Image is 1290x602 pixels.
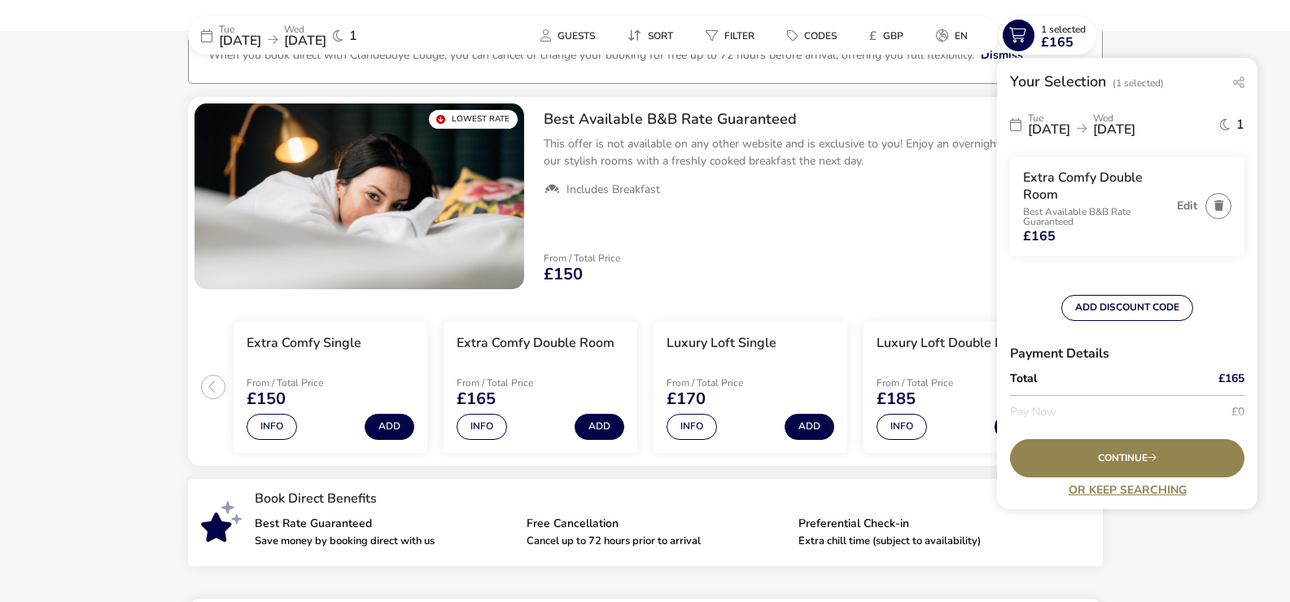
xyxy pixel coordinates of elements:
swiper-slide: 4 / 4 [855,315,1065,459]
span: £150 [247,391,286,407]
naf-pibe-menu-bar-item: Sort [614,24,693,47]
swiper-slide: 2 / 4 [435,315,645,459]
div: Best Available B&B Rate GuaranteedThis offer is not available on any other website and is exclusi... [531,97,1103,211]
p: Free Cancellation [527,518,785,529]
i: £ [869,28,877,44]
span: GBP [883,29,903,42]
h3: Extra Comfy Double Room [1023,169,1169,204]
button: Add [365,414,414,440]
p: From / Total Price [544,253,620,263]
button: Codes [774,24,850,47]
span: 1 [349,29,357,42]
span: £165 [1023,230,1056,243]
span: Filter [724,29,754,42]
p: This offer is not available on any other website and is exclusive to you! Enjoy an overnight stay... [544,135,1090,169]
span: Sort [648,29,673,42]
div: Tue[DATE]Wed[DATE]1 [1010,105,1244,143]
p: Best Available B&B Rate Guaranteed [1023,207,1169,226]
p: Wed [1093,113,1135,123]
h3: Extra Comfy Double Room [457,335,614,352]
a: Or Keep Searching [1010,484,1244,496]
p: Extra chill time (subject to availability) [798,536,1057,547]
span: [DATE] [1093,121,1135,138]
button: en [923,24,981,47]
span: 1 [1236,118,1244,131]
p: Tue [219,24,261,34]
button: Guests [527,24,608,47]
span: 1 Selected [1041,23,1086,36]
p: Pay Later [1010,424,1197,449]
p: Total [1010,373,1197,384]
p: From / Total Price [247,378,362,388]
h2: Best Available B&B Rate Guaranteed [544,110,1090,129]
span: £185 [877,391,916,407]
button: ADD DISCOUNT CODE [1061,295,1193,321]
span: en [955,29,968,42]
button: Info [247,414,297,440]
p: Wed [284,24,326,34]
span: [DATE] [284,32,326,50]
div: Continue [1010,439,1244,477]
swiper-slide: 1 / 1 [195,103,524,289]
p: Tue [1028,113,1070,123]
button: Info [667,414,717,440]
div: Tue[DATE]Wed[DATE]1 [188,16,432,55]
swiper-slide: 3 / 4 [645,315,855,459]
button: £GBP [856,24,916,47]
naf-pibe-menu-bar-item: 1 Selected£165 [999,16,1103,55]
naf-pibe-menu-bar-item: Guests [527,24,614,47]
span: [DATE] [1028,121,1070,138]
span: £165 [457,391,496,407]
span: (1 Selected) [1113,77,1164,90]
span: £150 [544,266,583,283]
span: Codes [804,29,837,42]
h3: Payment Details [1010,334,1244,373]
p: Pay Now [1010,400,1197,424]
button: Add [575,414,624,440]
naf-pibe-menu-bar-item: en [923,24,987,47]
button: Sort [614,24,686,47]
h3: Extra Comfy Single [247,335,361,352]
button: Add [785,414,834,440]
naf-pibe-menu-bar-item: Codes [774,24,856,47]
span: Guests [558,29,595,42]
button: Dismiss [981,46,1023,64]
span: £170 [667,391,706,407]
div: Lowest Rate [429,110,518,129]
p: Best Rate Guaranteed [255,518,514,529]
naf-pibe-menu-bar-item: £GBP [856,24,923,47]
button: Info [457,414,507,440]
h3: Luxury Loft Single [667,335,776,352]
swiper-slide: 1 / 4 [225,315,435,459]
p: From / Total Price [877,378,992,388]
p: Preferential Check-in [798,518,1057,529]
p: Save money by booking direct with us [255,536,514,547]
p: From / Total Price [667,378,782,388]
span: £165 [1041,36,1074,49]
button: Filter [693,24,767,47]
p: Book Direct Benefits [255,492,1070,505]
button: Info [877,414,927,440]
button: 1 Selected£165 [999,16,1096,55]
p: From / Total Price [457,378,572,388]
h2: Your Selection [1010,72,1106,91]
span: Includes Breakfast [566,182,660,197]
p: Cancel up to 72 hours prior to arrival [527,536,785,547]
span: £0 [1231,406,1244,418]
button: Edit [1177,200,1197,212]
span: Continue [1098,453,1157,464]
naf-pibe-menu-bar-item: Filter [693,24,774,47]
button: Add [995,414,1044,440]
h3: Luxury Loft Double Room [877,335,1030,352]
span: [DATE] [219,32,261,50]
p: When you book direct with Clandeboye Lodge, you can cancel or change your booking for free up to ... [208,47,974,63]
span: £165 [1218,373,1244,384]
